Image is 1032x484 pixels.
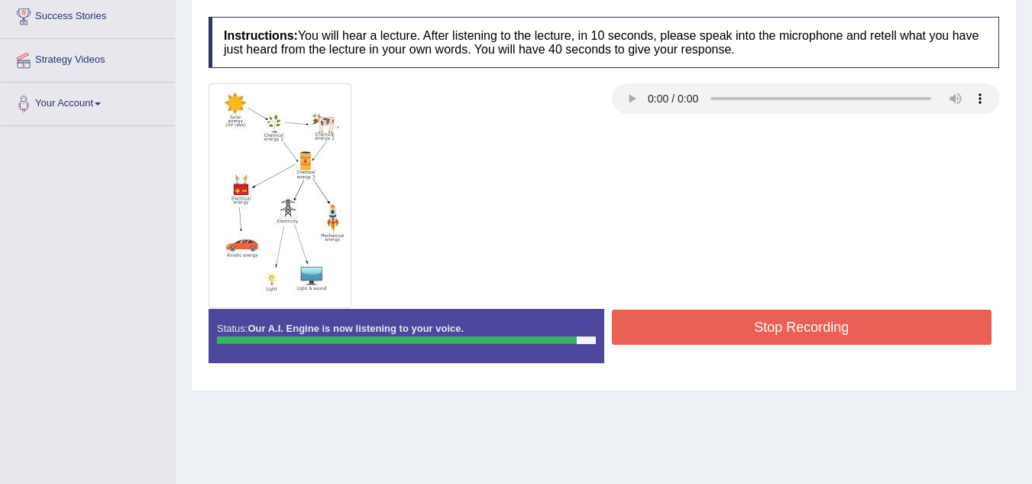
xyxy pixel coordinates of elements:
a: Your Account [1,83,175,121]
a: Strategy Videos [1,39,175,77]
button: Stop Recording [612,310,992,345]
h4: You will hear a lecture. After listening to the lecture, in 10 seconds, please speak into the mic... [209,17,999,68]
div: Status: [209,309,604,362]
b: Instructions: [224,29,298,42]
strong: Our A.I. Engine is now listening to your voice. [247,323,464,334]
